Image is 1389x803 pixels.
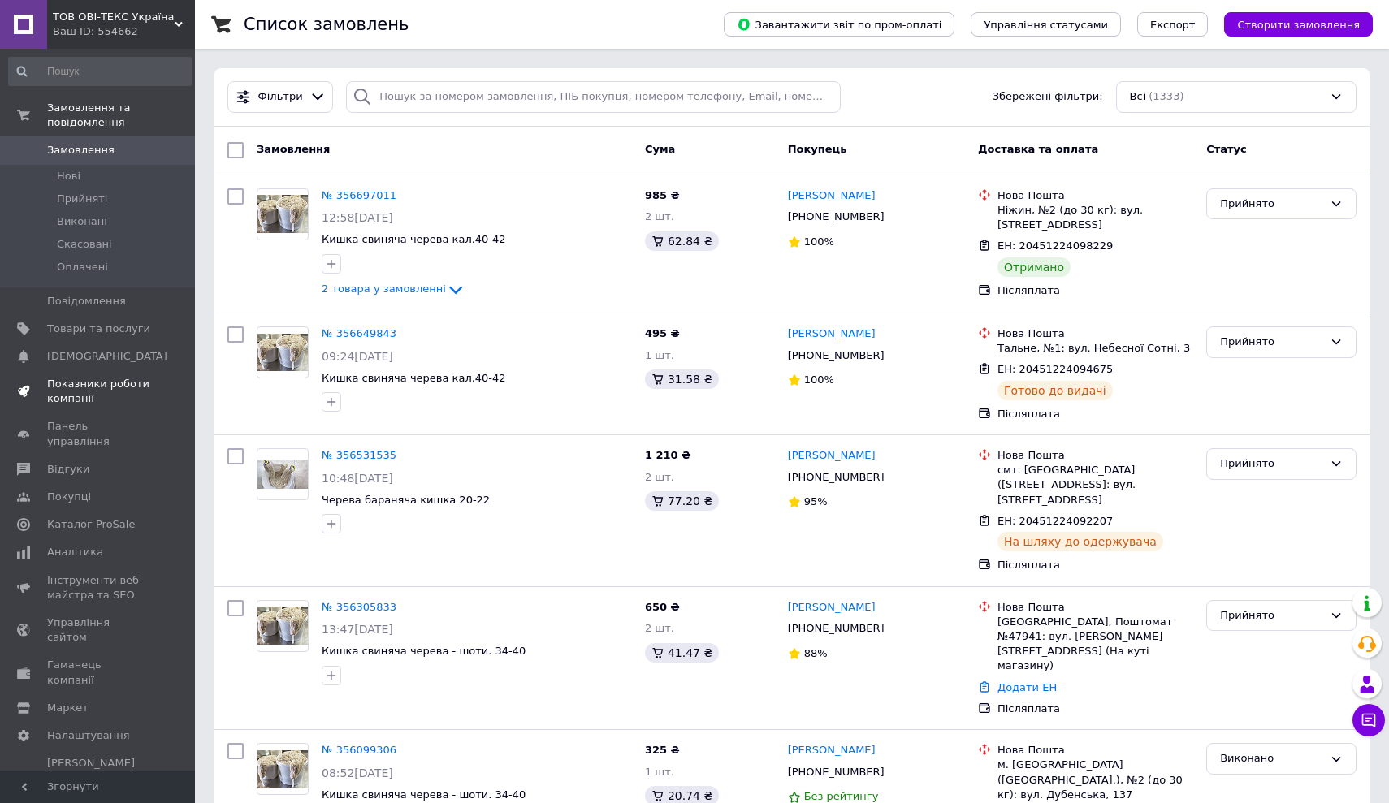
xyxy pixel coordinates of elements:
span: Збережені фільтри: [993,89,1103,105]
span: 2 товара у замовленні [322,283,446,296]
span: Доставка та оплата [978,143,1098,155]
span: 2 шт. [645,210,674,222]
span: Управління статусами [984,19,1108,31]
span: Аналітика [47,545,103,559]
span: Управління сайтом [47,615,150,645]
div: 62.84 ₴ [645,231,719,251]
div: [PHONE_NUMBER] [785,762,888,783]
div: На шляху до одержувача [997,532,1163,551]
a: № 356697011 [322,189,396,201]
span: [DEMOGRAPHIC_DATA] [47,349,167,364]
button: Створити замовлення [1224,12,1373,37]
span: 985 ₴ [645,189,680,201]
div: Нова Пошта [997,326,1193,341]
span: ЕН: 20451224092207 [997,515,1113,527]
span: Всі [1130,89,1146,105]
span: Покупці [47,490,91,504]
span: Нові [57,169,80,183]
span: 08:52[DATE] [322,766,393,779]
span: 88% [804,647,828,659]
span: Черева бараняча кишка 20-22 [322,494,490,506]
span: Фільтри [258,89,303,105]
div: Ваш ID: 554662 [53,24,195,39]
span: Замовлення та повідомлення [47,101,195,130]
span: Створити замовлення [1237,19,1360,31]
div: Отримано [997,257,1071,277]
button: Експорт [1137,12,1209,37]
span: 495 ₴ [645,327,680,339]
div: Нова Пошта [997,188,1193,203]
a: № 356099306 [322,744,396,756]
div: [PHONE_NUMBER] [785,618,888,639]
a: Фото товару [257,743,309,795]
h1: Список замовлень [244,15,409,34]
span: Cума [645,143,675,155]
span: 100% [804,235,834,248]
a: [PERSON_NAME] [788,188,876,204]
span: Маркет [47,701,89,715]
span: 10:48[DATE] [322,472,393,485]
a: № 356649843 [322,327,396,339]
span: 2 шт. [645,622,674,634]
span: Гаманець компанії [47,658,150,687]
a: Кишка свиняча черева - шоти. 34-40 [322,788,526,801]
span: Статус [1206,143,1247,155]
a: Кишка свиняча черева кал.40-42 [322,372,506,384]
span: Оплачені [57,260,108,274]
span: Без рейтингу [804,790,879,802]
span: 1 шт. [645,766,674,778]
span: ТОВ ОВІ-ТЕКС Україна [53,10,175,24]
img: Фото товару [257,460,308,488]
div: Прийнято [1220,607,1323,624]
div: 41.47 ₴ [645,643,719,663]
div: Післяплата [997,702,1193,716]
span: Замовлення [257,143,330,155]
a: Додати ЕН [997,681,1057,693]
a: Фото товару [257,600,309,652]
span: Відгуки [47,462,89,477]
a: Фото товару [257,188,309,240]
a: № 356531535 [322,449,396,461]
span: 1 шт. [645,349,674,361]
a: Фото товару [257,448,309,500]
div: Прийнято [1220,196,1323,213]
img: Фото товару [257,334,308,372]
span: 09:24[DATE] [322,350,393,363]
span: Показники роботи компанії [47,377,150,406]
span: Замовлення [47,143,115,158]
span: Прийняті [57,192,107,206]
div: Виконано [1220,750,1323,767]
div: 31.58 ₴ [645,369,719,389]
a: Кишка свиняча черева кал.40-42 [322,233,506,245]
div: Готово до видачі [997,381,1113,400]
div: Післяплата [997,283,1193,298]
span: Каталог ProSale [47,517,135,532]
a: [PERSON_NAME] [788,448,876,464]
span: 100% [804,373,834,386]
input: Пошук за номером замовлення, ПІБ покупця, номером телефону, Email, номером накладної [346,81,841,113]
div: Прийнято [1220,455,1323,473]
button: Управління статусами [971,12,1121,37]
div: [GEOGRAPHIC_DATA], Поштомат №47941: вул. [PERSON_NAME][STREET_ADDRESS] (На куті магазину) [997,615,1193,674]
span: Налаштування [47,728,130,743]
span: Експорт [1150,19,1196,31]
div: 77.20 ₴ [645,491,719,511]
span: 650 ₴ [645,601,680,613]
button: Чат з покупцем [1352,704,1385,736]
span: Скасовані [57,237,112,252]
a: Кишка свиняча черева - шоти. 34-40 [322,645,526,657]
span: 95% [804,495,828,507]
div: смт. [GEOGRAPHIC_DATA] ([STREET_ADDRESS]: вул. [STREET_ADDRESS] [997,463,1193,507]
span: Інструменти веб-майстра та SEO [47,573,150,602]
span: Панель управління [47,419,150,448]
div: Прийнято [1220,334,1323,351]
span: 12:58[DATE] [322,211,393,224]
div: Ніжин, №2 (до 30 кг): вул. [STREET_ADDRESS] [997,203,1193,232]
span: 325 ₴ [645,744,680,756]
a: [PERSON_NAME] [788,600,876,615]
div: м. [GEOGRAPHIC_DATA] ([GEOGRAPHIC_DATA].), №2 (до 30 кг): вул. Дубенська, 137 [997,758,1193,802]
div: Нова Пошта [997,448,1193,463]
